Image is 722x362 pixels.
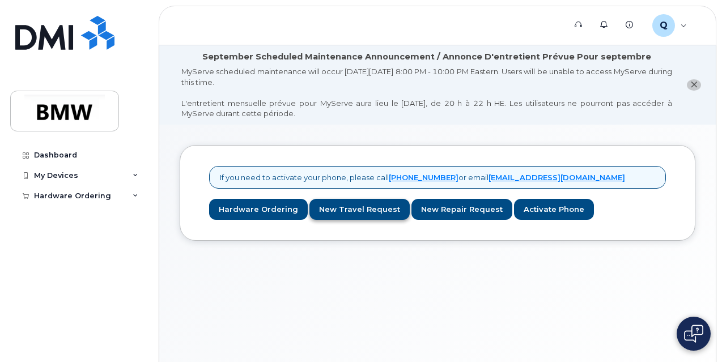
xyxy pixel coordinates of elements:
[389,173,458,182] a: [PHONE_NUMBER]
[202,51,651,63] div: September Scheduled Maintenance Announcement / Annonce D'entretient Prévue Pour septembre
[687,79,701,91] button: close notification
[181,66,672,119] div: MyServe scheduled maintenance will occur [DATE][DATE] 8:00 PM - 10:00 PM Eastern. Users will be u...
[309,199,410,220] a: New Travel Request
[514,199,594,220] a: Activate Phone
[684,325,703,343] img: Open chat
[411,199,512,220] a: New Repair Request
[220,172,625,183] p: If you need to activate your phone, please call or email
[209,199,308,220] a: Hardware Ordering
[489,173,625,182] a: [EMAIL_ADDRESS][DOMAIN_NAME]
